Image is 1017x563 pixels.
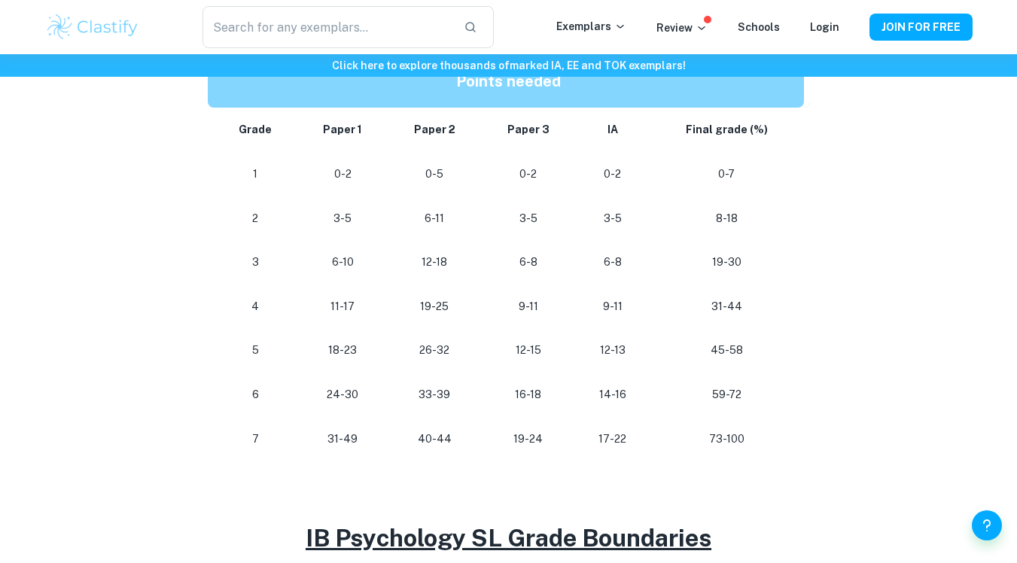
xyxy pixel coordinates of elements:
input: Search for any exemplars... [202,6,451,48]
p: 11-17 [309,297,376,317]
p: 12-18 [400,252,469,272]
img: Clastify logo [45,12,141,42]
p: 17-22 [588,429,638,449]
p: 0-5 [400,164,469,184]
strong: Final grade (%) [686,123,768,135]
p: 2 [226,208,286,229]
p: 3-5 [493,208,563,229]
strong: Paper 2 [414,123,455,135]
p: 0-2 [588,164,638,184]
p: 24-30 [309,385,376,405]
p: 3-5 [588,208,638,229]
p: 3-5 [309,208,376,229]
p: 9-11 [493,297,563,317]
p: 0-2 [309,164,376,184]
a: Schools [738,21,780,33]
p: 0-2 [493,164,563,184]
strong: IA [607,123,618,135]
strong: Grade [239,123,272,135]
p: 6 [226,385,286,405]
p: 19-30 [662,252,792,272]
p: 6-8 [493,252,563,272]
p: 6-10 [309,252,376,272]
p: 6-8 [588,252,638,272]
p: 7 [226,429,286,449]
p: 31-44 [662,297,792,317]
p: 14-16 [588,385,638,405]
p: 16-18 [493,385,563,405]
p: 33-39 [400,385,469,405]
p: 40-44 [400,429,469,449]
p: 26-32 [400,340,469,361]
u: IB Psychology SL Grade Boundaries [306,524,711,552]
button: JOIN FOR FREE [869,14,973,41]
p: 0-7 [662,164,792,184]
strong: Paper 3 [507,123,550,135]
strong: Points needed [456,72,561,90]
p: 73-100 [662,429,792,449]
button: Help and Feedback [972,510,1002,540]
h6: Click here to explore thousands of marked IA, EE and TOK exemplars ! [3,57,1014,74]
p: 59-72 [662,385,792,405]
p: 1 [226,164,286,184]
p: 31-49 [309,429,376,449]
p: 5 [226,340,286,361]
p: 8-18 [662,208,792,229]
strong: Paper 1 [323,123,362,135]
p: 3 [226,252,286,272]
a: Login [810,21,839,33]
p: 12-15 [493,340,563,361]
p: Exemplars [556,18,626,35]
p: 18-23 [309,340,376,361]
p: 4 [226,297,286,317]
p: 19-24 [493,429,563,449]
p: Review [656,20,708,36]
p: 6-11 [400,208,469,229]
p: 12-13 [588,340,638,361]
p: 45-58 [662,340,792,361]
p: 19-25 [400,297,469,317]
p: 9-11 [588,297,638,317]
